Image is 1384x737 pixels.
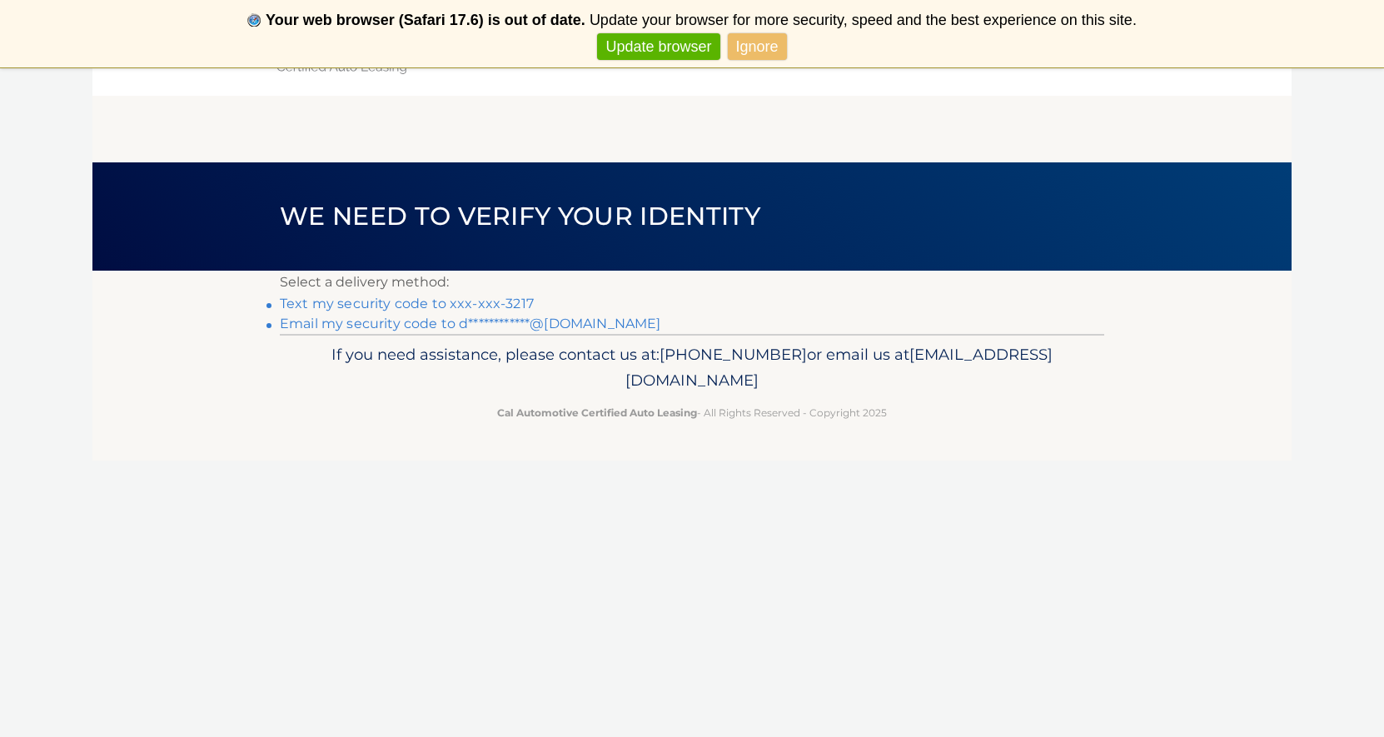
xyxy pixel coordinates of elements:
[728,33,787,61] a: Ignore
[280,201,760,232] span: We need to verify your identity
[597,33,719,61] a: Update browser
[280,271,1104,294] p: Select a delivery method:
[660,345,807,364] span: [PHONE_NUMBER]
[291,404,1093,421] p: - All Rights Reserved - Copyright 2025
[266,12,585,28] b: Your web browser (Safari 17.6) is out of date.
[590,12,1137,28] span: Update your browser for more security, speed and the best experience on this site.
[497,406,697,419] strong: Cal Automotive Certified Auto Leasing
[291,341,1093,395] p: If you need assistance, please contact us at: or email us at
[280,296,534,311] a: Text my security code to xxx-xxx-3217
